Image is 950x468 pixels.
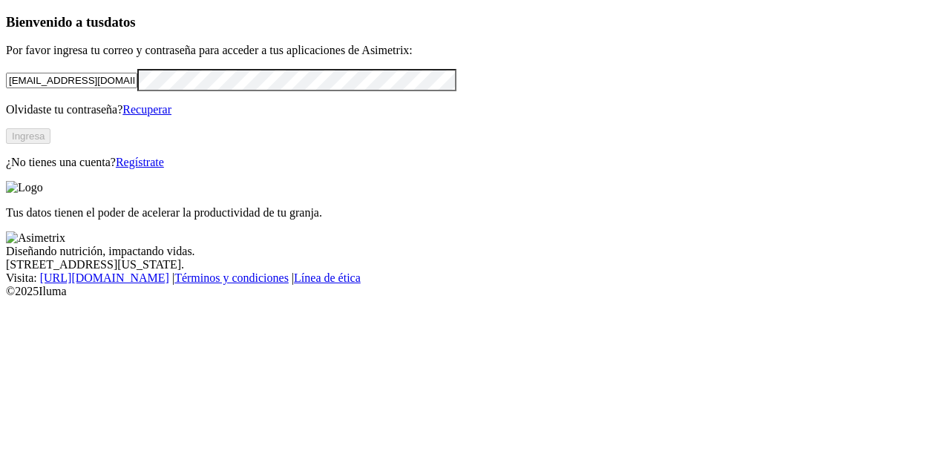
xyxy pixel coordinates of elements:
[294,271,361,284] a: Línea de ética
[174,271,289,284] a: Términos y condiciones
[104,14,136,30] span: datos
[6,44,944,57] p: Por favor ingresa tu correo y contraseña para acceder a tus aplicaciones de Asimetrix:
[6,206,944,220] p: Tus datos tienen el poder de acelerar la productividad de tu granja.
[6,14,944,30] h3: Bienvenido a tus
[6,231,65,245] img: Asimetrix
[40,271,169,284] a: [URL][DOMAIN_NAME]
[122,103,171,116] a: Recuperar
[6,181,43,194] img: Logo
[116,156,164,168] a: Regístrate
[6,271,944,285] div: Visita : | |
[6,245,944,258] div: Diseñando nutrición, impactando vidas.
[6,73,137,88] input: Tu correo
[6,156,944,169] p: ¿No tienes una cuenta?
[6,128,50,144] button: Ingresa
[6,258,944,271] div: [STREET_ADDRESS][US_STATE].
[6,103,944,116] p: Olvidaste tu contraseña?
[6,285,944,298] div: © 2025 Iluma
